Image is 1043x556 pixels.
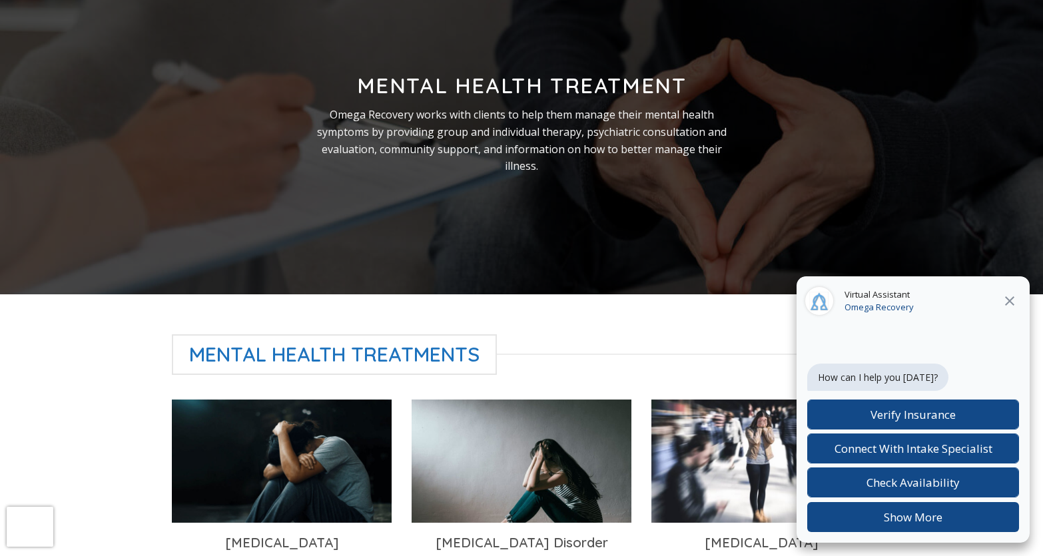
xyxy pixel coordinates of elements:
[661,534,861,551] h3: [MEDICAL_DATA]
[182,534,382,551] h3: [MEDICAL_DATA]
[172,400,392,523] img: treatment for PTSD
[422,534,621,551] h3: [MEDICAL_DATA] Disorder
[357,72,687,99] strong: Mental Health Treatment
[172,334,497,375] span: Mental Health Treatments
[306,107,737,174] p: Omega Recovery works with clients to help them manage their mental health symptoms by providing g...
